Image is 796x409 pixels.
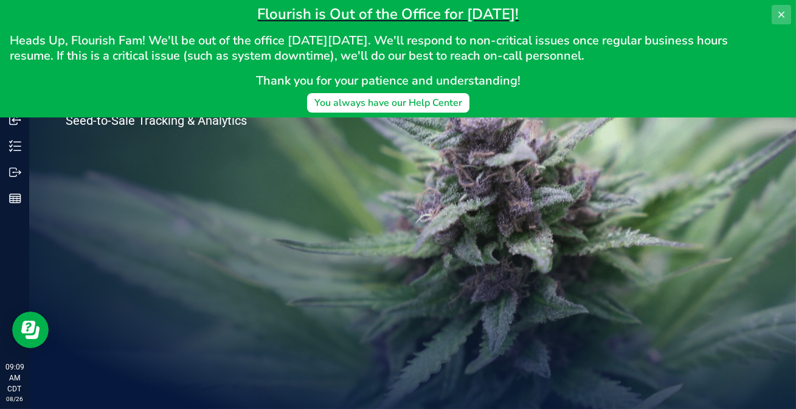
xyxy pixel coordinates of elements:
p: 09:09 AM CDT [5,362,24,394]
span: Thank you for your patience and understanding! [256,72,521,89]
p: 08/26 [5,394,24,404]
inline-svg: Inventory [9,140,21,152]
inline-svg: Reports [9,192,21,204]
span: Heads Up, Flourish Fam! We'll be out of the office [DATE][DATE]. We'll respond to non-critical is... [10,32,731,64]
inline-svg: Outbound [9,166,21,178]
inline-svg: Inbound [9,114,21,126]
span: Flourish is Out of the Office for [DATE]! [258,4,519,24]
iframe: Resource center [12,312,49,348]
p: Seed-to-Sale Tracking & Analytics [66,114,297,127]
div: You always have our Help Center [314,96,462,110]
